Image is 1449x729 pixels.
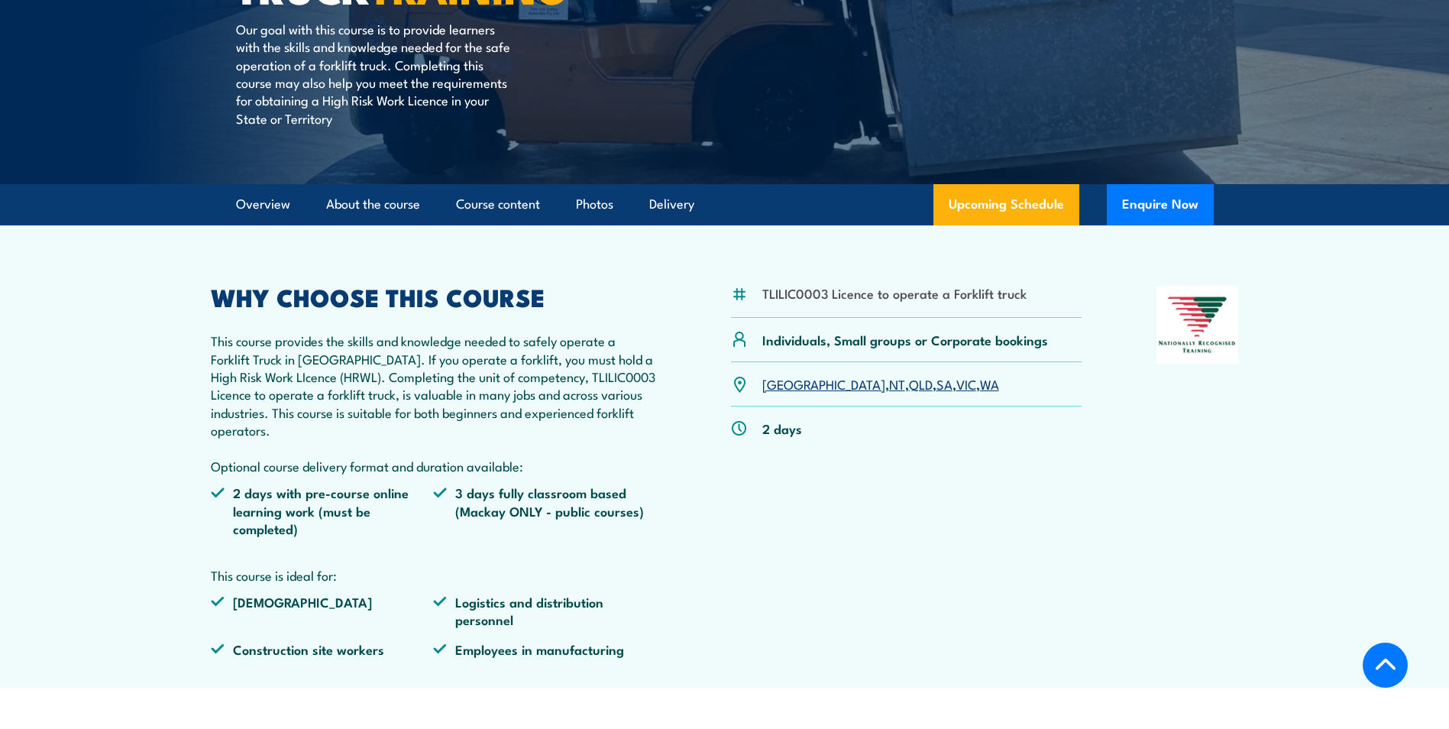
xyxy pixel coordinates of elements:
p: This course is ideal for: [211,566,657,584]
a: Course content [456,184,540,225]
img: Nationally Recognised Training logo. [1156,286,1239,364]
li: [DEMOGRAPHIC_DATA] [211,593,434,629]
li: Employees in manufacturing [433,640,656,658]
li: 2 days with pre-course online learning work (must be completed) [211,484,434,537]
button: Enquire Now [1107,184,1214,225]
li: Logistics and distribution personnel [433,593,656,629]
a: Photos [576,184,613,225]
a: Upcoming Schedule [933,184,1079,225]
a: SA [936,374,953,393]
a: Overview [236,184,290,225]
a: QLD [909,374,933,393]
a: NT [889,374,905,393]
a: About the course [326,184,420,225]
a: [GEOGRAPHIC_DATA] [762,374,885,393]
p: This course provides the skills and knowledge needed to safely operate a Forklift Truck in [GEOGR... [211,332,657,475]
a: Delivery [649,184,694,225]
p: 2 days [762,420,802,437]
p: Individuals, Small groups or Corporate bookings [762,331,1048,348]
p: , , , , , [762,375,999,393]
h2: WHY CHOOSE THIS COURSE [211,286,657,307]
a: VIC [956,374,976,393]
a: WA [980,374,999,393]
p: Our goal with this course is to provide learners with the skills and knowledge needed for the saf... [236,20,515,127]
li: 3 days fully classroom based (Mackay ONLY - public courses) [433,484,656,537]
li: Construction site workers [211,640,434,658]
li: TLILIC0003 Licence to operate a Forklift truck [762,284,1027,302]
